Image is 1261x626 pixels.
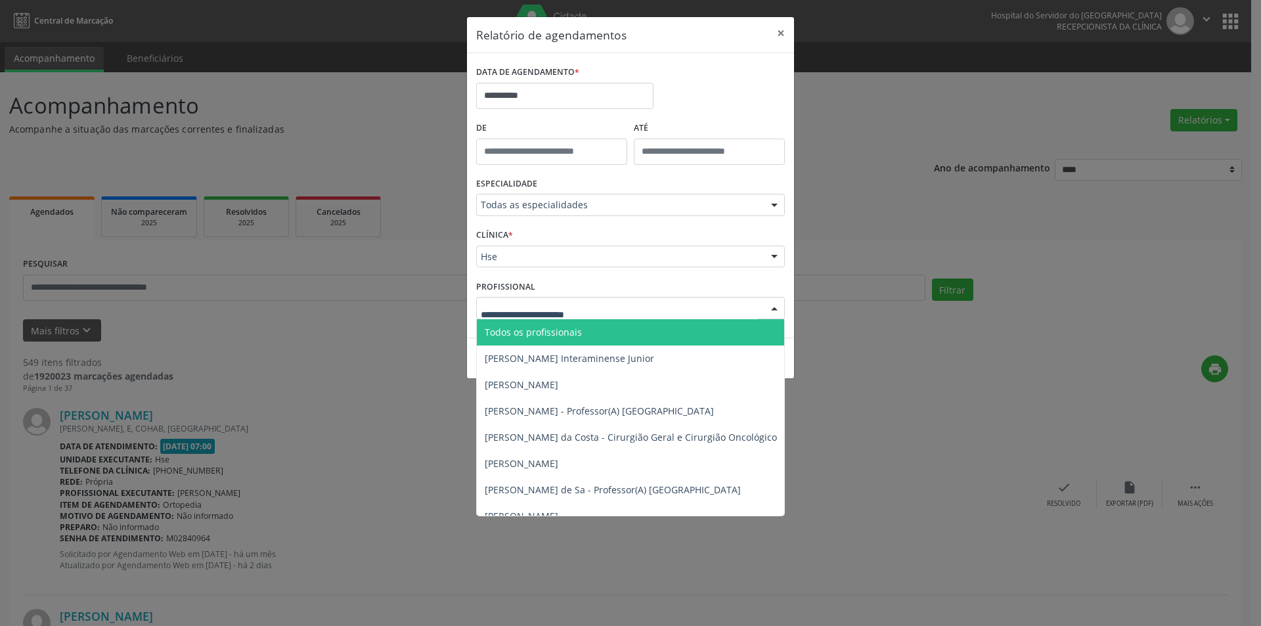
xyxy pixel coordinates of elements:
span: [PERSON_NAME] da Costa - Cirurgião Geral e Cirurgião Oncológico [485,431,777,443]
span: [PERSON_NAME] - Professor(A) [GEOGRAPHIC_DATA] [485,405,714,417]
label: DATA DE AGENDAMENTO [476,62,579,83]
span: [PERSON_NAME] [485,510,558,522]
button: Close [768,17,794,49]
label: PROFISSIONAL [476,277,535,297]
span: Todas as especialidades [481,198,758,212]
label: De [476,118,627,139]
label: ATÉ [634,118,785,139]
span: Todos os profissionais [485,326,582,338]
span: Hse [481,250,758,263]
h5: Relatório de agendamentos [476,26,627,43]
span: [PERSON_NAME] [485,378,558,391]
label: ESPECIALIDADE [476,174,537,194]
label: CLÍNICA [476,225,513,246]
span: [PERSON_NAME] Interaminense Junior [485,352,654,365]
span: [PERSON_NAME] de Sa - Professor(A) [GEOGRAPHIC_DATA] [485,483,741,496]
span: [PERSON_NAME] [485,457,558,470]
